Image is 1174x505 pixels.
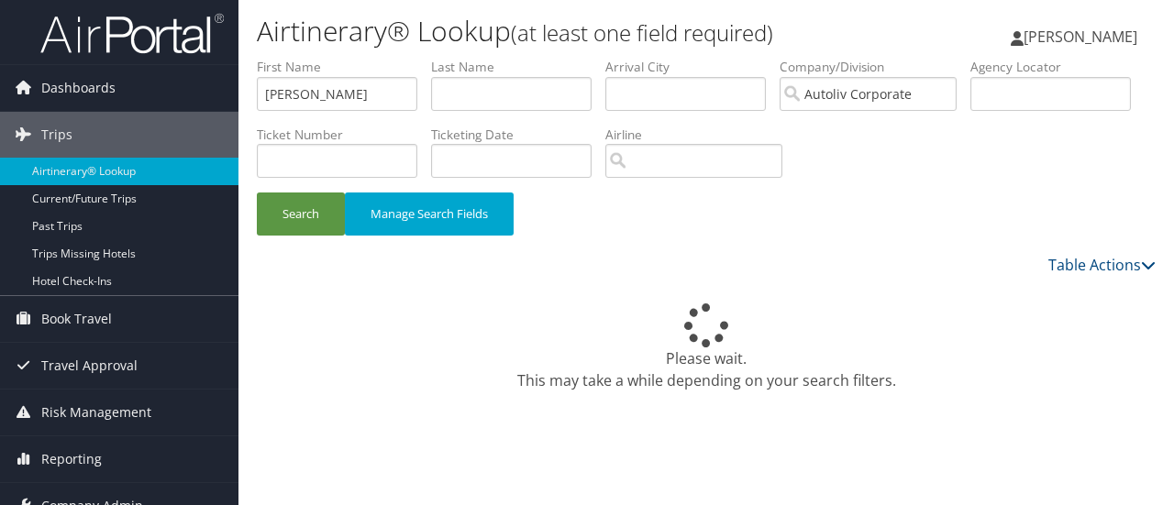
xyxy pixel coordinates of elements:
[257,303,1156,391] div: Please wait. This may take a while depending on your search filters.
[257,126,431,144] label: Ticket Number
[41,343,138,389] span: Travel Approval
[41,65,116,111] span: Dashboards
[970,58,1145,76] label: Agency Locator
[605,126,796,144] label: Airline
[40,12,224,55] img: airportal-logo.png
[345,192,514,236] button: Manage Search Fields
[511,17,773,48] small: (at least one field required)
[257,58,431,76] label: First Name
[41,390,151,435] span: Risk Management
[1011,9,1156,64] a: [PERSON_NAME]
[431,58,605,76] label: Last Name
[605,58,780,76] label: Arrival City
[431,126,605,144] label: Ticketing Date
[41,296,112,342] span: Book Travel
[257,192,345,236] button: Search
[41,436,102,482] span: Reporting
[1024,27,1137,47] span: [PERSON_NAME]
[41,112,72,158] span: Trips
[257,12,856,50] h1: Airtinerary® Lookup
[1048,255,1156,275] a: Table Actions
[780,58,970,76] label: Company/Division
